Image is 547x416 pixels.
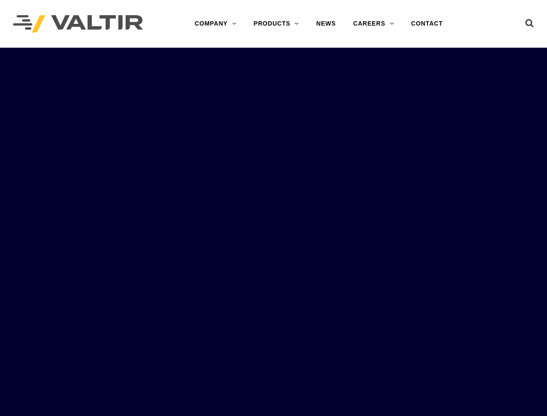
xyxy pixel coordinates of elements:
[344,15,402,32] a: CAREERS
[307,15,344,32] a: NEWS
[186,15,245,32] a: COMPANY
[402,15,451,32] a: CONTACT
[245,15,308,32] a: PRODUCTS
[13,15,143,33] img: Valtir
